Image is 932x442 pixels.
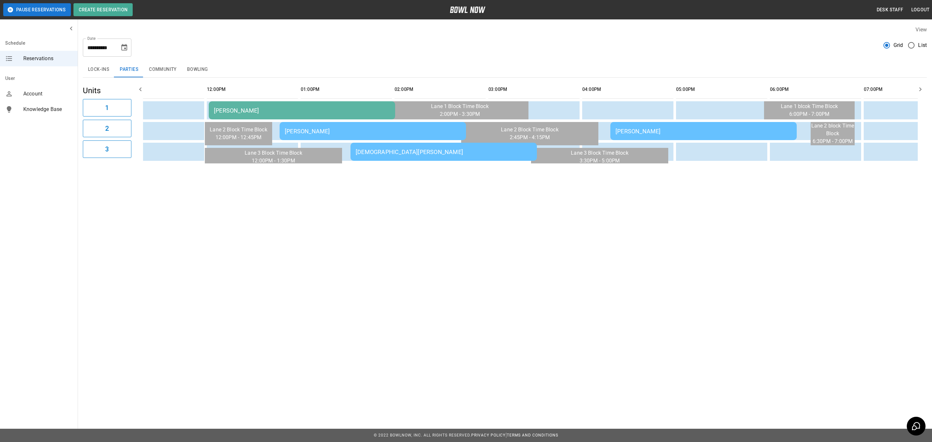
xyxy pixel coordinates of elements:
button: Logout [909,4,932,16]
button: Choose date, selected date is Oct 11, 2025 [118,41,131,54]
a: Privacy Policy [471,433,505,437]
h6: 3 [105,144,109,154]
button: 2 [83,120,131,137]
button: Community [144,62,182,77]
span: Account [23,90,72,98]
a: Terms and Conditions [507,433,558,437]
h6: 2 [105,123,109,134]
div: [PERSON_NAME] [616,128,792,135]
button: Pause Reservations [3,3,71,16]
button: Desk Staff [874,4,906,16]
div: [PERSON_NAME] [285,128,461,135]
button: Parties [115,62,144,77]
span: Knowledge Base [23,105,72,113]
label: View [915,27,927,33]
span: List [918,41,927,49]
th: 12:00PM [207,80,298,99]
span: Grid [893,41,903,49]
button: Bowling [182,62,213,77]
button: 1 [83,99,131,116]
button: Create Reservation [73,3,133,16]
h5: Units [83,85,131,96]
img: logo [450,6,485,13]
h6: 1 [105,103,109,113]
button: Lock-ins [83,62,115,77]
div: [PERSON_NAME] [214,107,390,114]
div: inventory tabs [83,62,927,77]
th: 11:00AM [113,80,204,99]
button: 3 [83,140,131,158]
span: © 2022 BowlNow, Inc. All Rights Reserved. [374,433,471,437]
span: Reservations [23,55,72,62]
div: [DEMOGRAPHIC_DATA][PERSON_NAME] [356,149,532,155]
